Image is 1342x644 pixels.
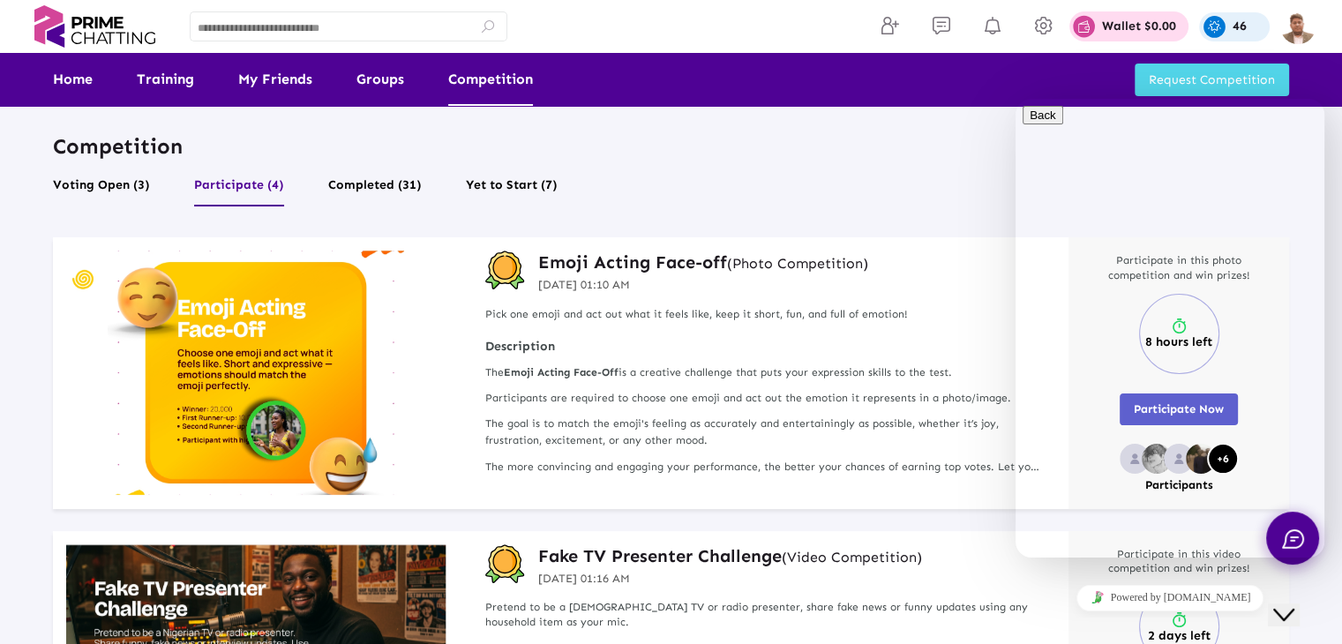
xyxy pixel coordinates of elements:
[1102,20,1176,33] p: Wallet $0.00
[485,390,1042,407] p: Participants are required to choose one emoji and act out the emotion it represents in a photo/im...
[485,544,525,584] img: competition-badge.svg
[538,544,922,567] h3: Fake TV Presenter Challenge
[1170,611,1188,629] img: timer.svg
[485,459,1042,476] p: The more convincing and engaging your performance, the better your chances of earning top votes. ...
[1280,9,1316,44] img: img
[538,544,922,567] a: Fake TV Presenter Challenge(Video Competition)
[782,549,922,565] small: (Video Competition)
[53,53,93,106] a: Home
[538,251,868,273] a: Emoji Acting Face-off(Photo Competition)
[53,173,150,206] button: Voting Open (3)
[413,354,437,393] a: Next slide
[1268,573,1324,626] iframe: chat widget
[448,53,533,106] a: Competition
[485,251,525,290] img: competition-badge.svg
[1148,629,1211,643] p: 2 days left
[485,416,1042,449] p: The goal is to match the emoji's feeling as accurately and entertainingly as possible, whether it...
[1149,72,1275,87] span: Request Competition
[75,354,99,393] a: Previous slide
[137,53,194,106] a: Training
[1233,20,1247,33] p: 46
[538,570,922,588] p: [DATE] 01:16 AM
[1016,99,1324,558] iframe: chat widget
[194,173,284,206] button: Participate (4)
[1135,64,1289,96] button: Request Competition
[538,251,868,273] h3: Emoji Acting Face-off
[1099,547,1258,577] p: Participate in this video competition and win prizes!
[1016,578,1324,618] iframe: chat widget
[727,255,868,272] small: (Photo Competition)
[66,251,446,495] img: compititionbanner1752867647-jjjtG.jpg
[485,600,1042,630] p: Pretend to be a [DEMOGRAPHIC_DATA] TV or radio presenter, share fake news or funny updates using ...
[53,132,1289,160] p: Competition
[26,5,163,48] img: logo
[504,366,619,378] strong: Emoji Acting Face-Off
[485,339,1042,355] strong: Description
[238,53,312,106] a: My Friends
[538,276,868,294] p: [DATE] 01:10 AM
[466,173,558,206] button: Yet to Start (7)
[328,173,422,206] button: Completed (31)
[356,53,404,106] a: Groups
[485,364,1042,381] p: The is a creative challenge that puts your expression skills to the test.
[485,307,1042,322] p: Pick one emoji and act out what it feels like, keep it short, fun, and full of emotion!
[66,251,446,495] div: 1 / 1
